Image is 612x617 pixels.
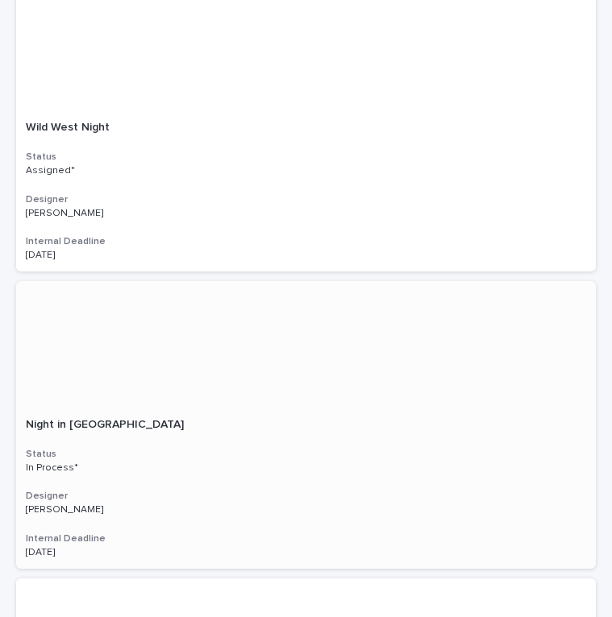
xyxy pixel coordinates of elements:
[26,205,106,219] p: [PERSON_NAME]
[26,532,586,545] h3: Internal Deadline
[16,281,596,569] a: Night in [GEOGRAPHIC_DATA]Night in [GEOGRAPHIC_DATA] StatusIn Process*Designer[PERSON_NAME][PERSO...
[26,547,227,558] p: [DATE]
[26,151,586,164] h3: Status
[26,448,586,461] h3: Status
[26,118,113,135] p: Wild West Night
[26,501,106,516] p: [PERSON_NAME]
[26,490,586,503] h3: Designer
[26,193,586,206] h3: Designer
[26,415,187,432] p: Night in [GEOGRAPHIC_DATA]
[26,462,227,474] p: In Process*
[26,165,227,176] p: Assigned*
[26,235,586,248] h3: Internal Deadline
[26,250,227,261] p: [DATE]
